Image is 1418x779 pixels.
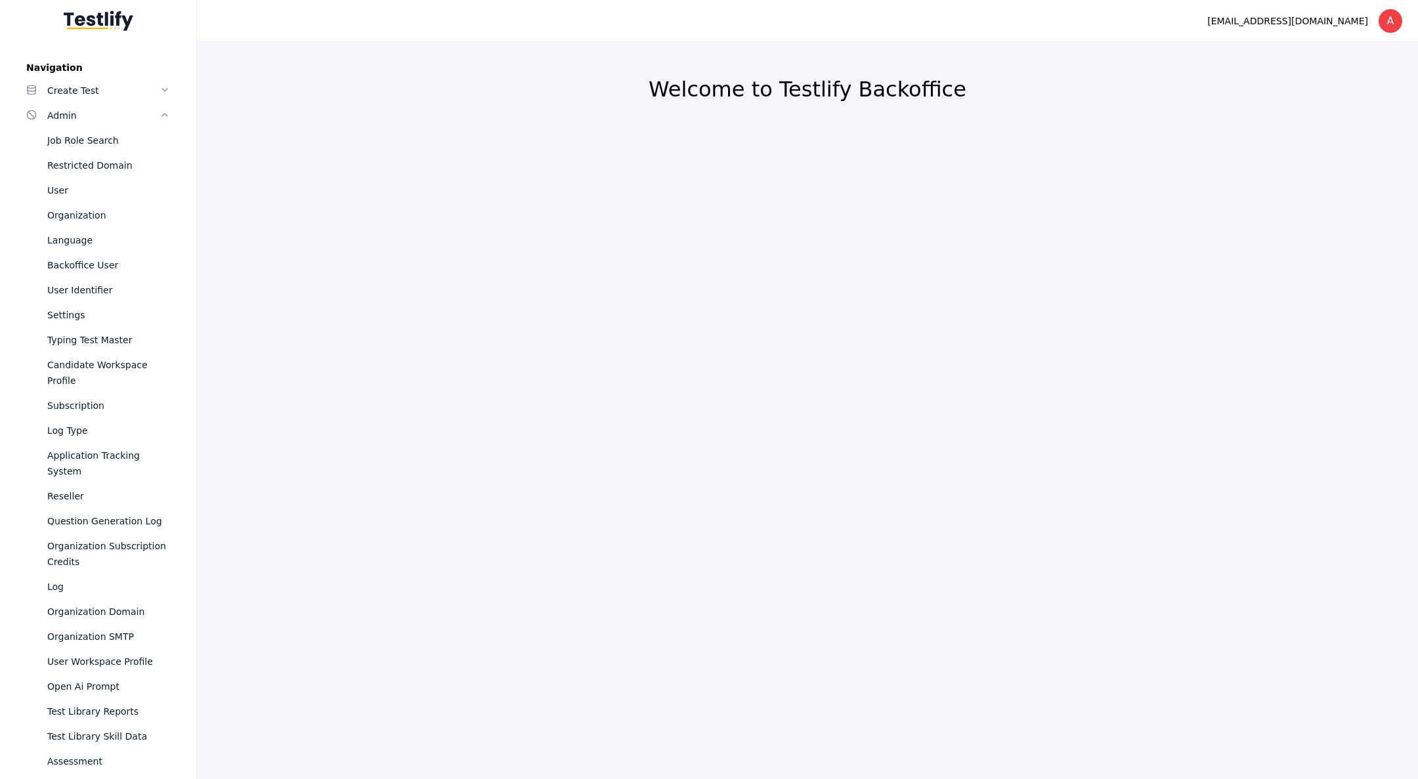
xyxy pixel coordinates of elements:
[47,108,160,123] div: Admin
[16,178,181,203] a: User
[16,574,181,599] a: Log
[47,679,170,694] div: Open Ai Prompt
[16,418,181,443] a: Log Type
[16,228,181,253] a: Language
[47,282,170,298] div: User Identifier
[16,443,181,484] a: Application Tracking System
[16,674,181,699] a: Open Ai Prompt
[16,203,181,228] a: Organization
[47,207,170,223] div: Organization
[16,62,181,73] label: Navigation
[64,11,133,31] img: Testlify - Backoffice
[16,393,181,418] a: Subscription
[16,253,181,278] a: Backoffice User
[1207,13,1368,29] div: [EMAIL_ADDRESS][DOMAIN_NAME]
[16,509,181,534] a: Question Generation Log
[16,128,181,153] a: Job Role Search
[16,278,181,303] a: User Identifier
[16,749,181,774] a: Assessment
[16,484,181,509] a: Reseller
[16,724,181,749] a: Test Library Skill Data
[47,182,170,198] div: User
[16,303,181,327] a: Settings
[47,257,170,273] div: Backoffice User
[47,357,170,389] div: Candidate Workspace Profile
[16,624,181,649] a: Organization SMTP
[47,158,170,173] div: Restricted Domain
[47,604,170,620] div: Organization Domain
[16,327,181,352] a: Typing Test Master
[47,133,170,148] div: Job Role Search
[47,704,170,719] div: Test Library Reports
[16,352,181,393] a: Candidate Workspace Profile
[16,649,181,674] a: User Workspace Profile
[47,629,170,644] div: Organization SMTP
[47,448,170,479] div: Application Tracking System
[47,398,170,413] div: Subscription
[228,76,1386,102] h2: Welcome to Testlify Backoffice
[47,513,170,529] div: Question Generation Log
[47,579,170,595] div: Log
[16,699,181,724] a: Test Library Reports
[16,153,181,178] a: Restricted Domain
[16,599,181,624] a: Organization Domain
[47,728,170,744] div: Test Library Skill Data
[47,423,170,438] div: Log Type
[47,232,170,248] div: Language
[1379,9,1402,33] div: A
[47,654,170,669] div: User Workspace Profile
[47,488,170,504] div: Reseller
[47,538,170,570] div: Organization Subscription Credits
[47,753,170,769] div: Assessment
[16,534,181,574] a: Organization Subscription Credits
[47,332,170,348] div: Typing Test Master
[47,83,160,98] div: Create Test
[47,307,170,323] div: Settings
